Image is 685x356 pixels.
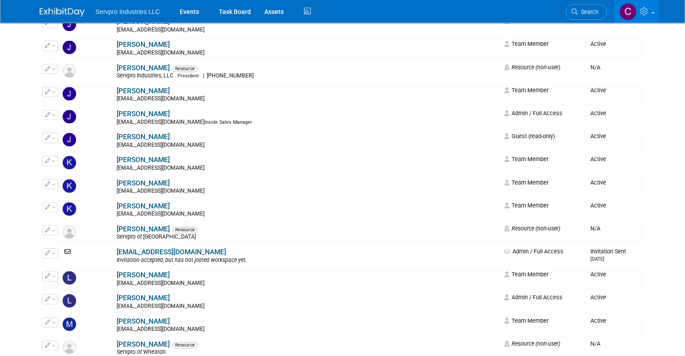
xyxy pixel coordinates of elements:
[172,66,198,72] span: Resource
[63,133,76,146] img: Joy Wald
[590,64,600,71] span: N/A
[117,202,170,210] a: [PERSON_NAME]
[504,317,549,324] span: Team Member
[504,340,560,347] span: Resource (non-user)
[177,73,199,79] span: President
[117,41,170,49] a: [PERSON_NAME]
[117,340,170,348] a: [PERSON_NAME]
[117,303,499,310] div: [EMAIL_ADDRESS][DOMAIN_NAME]
[504,271,549,278] span: Team Member
[619,3,636,20] img: Chris Chassagneux
[117,95,499,103] div: [EMAIL_ADDRESS][DOMAIN_NAME]
[504,225,560,232] span: Resource (non-user)
[63,87,76,100] img: jordan Thompson
[63,271,76,284] img: Lindsey Andrews
[63,18,76,31] img: Jeremy Jackson
[204,119,252,125] span: Inside Sales Manager
[117,64,170,72] a: [PERSON_NAME]
[117,317,170,325] a: [PERSON_NAME]
[117,133,170,141] a: [PERSON_NAME]
[117,234,199,240] span: Servpro of [GEOGRAPHIC_DATA]
[504,156,549,162] span: Team Member
[117,165,499,172] div: [EMAIL_ADDRESS][DOMAIN_NAME]
[504,87,549,94] span: Team Member
[117,326,499,333] div: [EMAIL_ADDRESS][DOMAIN_NAME]
[590,225,600,232] span: N/A
[117,50,499,57] div: [EMAIL_ADDRESS][DOMAIN_NAME]
[203,72,204,79] span: |
[117,280,499,287] div: [EMAIL_ADDRESS][DOMAIN_NAME]
[590,294,606,301] span: Active
[117,156,170,164] a: [PERSON_NAME]
[172,227,198,233] span: Resource
[566,4,607,20] a: Search
[63,340,76,354] img: Resource
[504,202,549,209] span: Team Member
[590,41,606,47] span: Active
[117,27,499,34] div: [EMAIL_ADDRESS][DOMAIN_NAME]
[63,317,76,331] img: Mandi Green
[590,156,606,162] span: Active
[504,64,560,71] span: Resource (non-user)
[63,179,76,193] img: Kim Cunha
[590,340,600,347] span: N/A
[117,294,170,302] a: [PERSON_NAME]
[95,8,160,15] span: Servpro Industries LLC
[590,256,604,262] small: [DATE]
[590,248,626,262] span: Invitation Sent
[117,179,170,187] a: [PERSON_NAME]
[590,110,606,117] span: Active
[172,342,198,348] span: Resource
[504,248,563,255] span: Admin / Full Access
[590,87,606,94] span: Active
[117,142,499,149] div: [EMAIL_ADDRESS][DOMAIN_NAME]
[504,41,549,47] span: Team Member
[117,211,499,218] div: [EMAIL_ADDRESS][DOMAIN_NAME]
[63,294,76,307] img: Lisa Hudson
[590,133,606,140] span: Active
[117,349,168,355] span: Servpro of Wheaton
[63,41,76,54] img: Joanna Zwink
[590,271,606,278] span: Active
[40,8,85,17] img: ExhibitDay
[117,119,499,126] div: [EMAIL_ADDRESS][DOMAIN_NAME]
[117,257,499,264] div: Invitation accepted, but has not joined workspace yet.
[590,317,606,324] span: Active
[117,72,176,79] span: Servpro Industries, LLC
[117,110,170,118] a: [PERSON_NAME]
[590,202,606,209] span: Active
[117,248,226,256] a: [EMAIL_ADDRESS][DOMAIN_NAME]
[63,225,76,239] img: Resource
[204,72,256,79] span: [PHONE_NUMBER]
[504,294,563,301] span: Admin / Full Access
[504,110,563,117] span: Admin / Full Access
[504,133,555,140] span: Guest (read-only)
[63,202,76,216] img: Kris Overstreet
[63,156,76,169] img: Kevin Wofford
[63,64,76,77] img: Resource
[117,87,170,95] a: [PERSON_NAME]
[117,271,170,279] a: [PERSON_NAME]
[117,188,499,195] div: [EMAIL_ADDRESS][DOMAIN_NAME]
[63,110,76,123] img: Joshua Parrish
[590,179,606,186] span: Active
[504,179,549,186] span: Team Member
[578,9,599,15] span: Search
[117,225,170,233] a: [PERSON_NAME]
